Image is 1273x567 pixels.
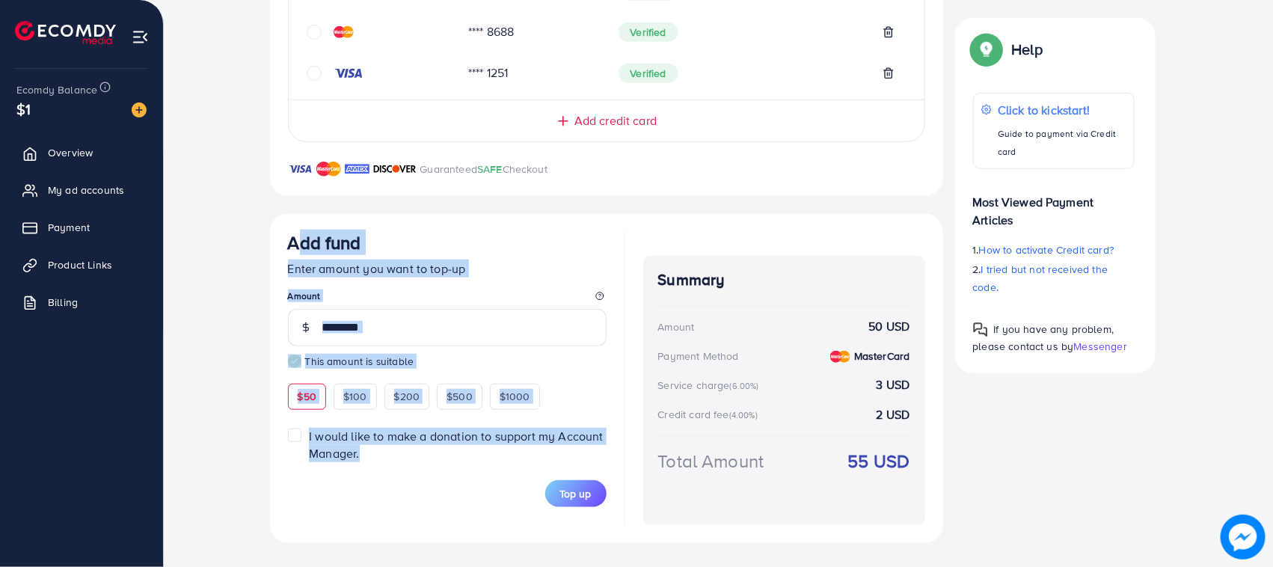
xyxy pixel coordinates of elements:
a: Product Links [11,250,152,280]
span: I would like to make a donation to support my Account Manager. [309,428,603,462]
span: Top up [560,486,592,501]
div: Service charge [658,378,764,393]
div: Total Amount [658,448,764,474]
div: Payment Method [658,349,739,364]
span: $1 [16,98,31,120]
p: Click to kickstart! [998,101,1126,119]
img: image [132,102,147,117]
p: Most Viewed Payment Articles [973,181,1135,229]
img: Popup guide [973,322,988,337]
img: brand [288,160,313,178]
img: credit [334,67,364,79]
strong: MasterCard [854,349,910,364]
small: (6.00%) [730,380,759,392]
span: Verified [619,64,678,83]
p: Enter amount you want to top-up [288,260,607,278]
svg: circle [307,66,322,81]
a: My ad accounts [11,175,152,205]
span: $100 [343,389,367,404]
p: Guide to payment via Credit card [998,125,1126,161]
span: Ecomdy Balance [16,82,97,97]
span: Add credit card [574,112,657,129]
a: Payment [11,212,152,242]
span: Product Links [48,257,112,272]
strong: 2 USD [877,406,910,423]
legend: Amount [288,289,607,308]
img: brand [345,160,369,178]
p: Guaranteed Checkout [420,160,548,178]
svg: circle [307,25,322,40]
img: logo [15,21,116,44]
span: How to activate Credit card? [979,242,1114,257]
span: Verified [619,22,678,42]
strong: 50 USD [869,318,910,335]
p: 2. [973,260,1135,296]
span: Overview [48,145,93,160]
img: guide [288,355,301,368]
a: Overview [11,138,152,168]
span: SAFE [477,162,503,177]
img: credit [334,26,354,38]
span: My ad accounts [48,183,124,197]
span: Billing [48,295,78,310]
p: Help [1012,40,1043,58]
span: $50 [298,389,316,404]
img: credit [830,351,850,363]
span: Payment [48,220,90,235]
h4: Summary [658,271,910,289]
span: $500 [447,389,473,404]
img: brand [373,160,417,178]
a: Billing [11,287,152,317]
div: Credit card fee [658,407,763,422]
span: If you have any problem, please contact us by [973,322,1114,354]
span: I tried but not received the code. [973,262,1108,295]
span: $200 [394,389,420,404]
small: This amount is suitable [288,354,607,369]
img: brand [316,160,341,178]
img: menu [132,28,149,46]
img: Popup guide [973,36,1000,63]
small: (4.00%) [729,409,758,421]
strong: 3 USD [877,376,910,393]
strong: 55 USD [848,448,910,474]
span: Messenger [1074,339,1127,354]
p: 1. [973,241,1135,259]
button: Top up [545,480,607,507]
img: image [1221,515,1266,560]
span: $1000 [500,389,530,404]
h3: Add fund [288,232,361,254]
div: Amount [658,319,695,334]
